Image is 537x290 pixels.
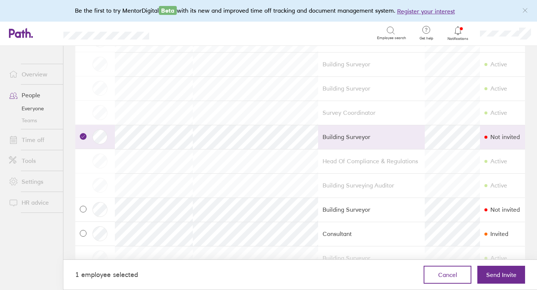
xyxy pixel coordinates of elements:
a: Everyone [3,103,63,114]
div: Active [490,61,507,67]
td: Building Surveyor [318,52,424,76]
div: Active [490,158,507,164]
div: 1 employee selected [75,271,138,279]
div: Invited [490,230,508,237]
td: Building Surveyor [318,125,424,149]
a: Overview [3,67,63,82]
span: Employee search [377,36,406,40]
span: Cancel [438,271,457,278]
div: Active [490,182,507,189]
button: Register your interest [397,7,455,16]
a: Teams [3,114,63,126]
div: Be the first to try MentorDigital with its new and improved time off tracking and document manage... [75,6,462,16]
td: Consultant [318,222,424,246]
div: Not invited [490,206,520,213]
td: Building Surveyor [318,198,424,222]
a: Settings [3,174,63,189]
td: Head Of Compliance & Regulations [318,149,424,173]
button: Cancel [424,266,471,284]
td: Survey Coordinator [318,101,424,125]
a: Notifications [446,25,470,41]
button: Send Invite [477,266,525,284]
span: Beta [159,6,177,15]
td: Building Surveyor [318,76,424,101]
td: Building Surveying Auditor [318,173,424,198]
div: Active [490,109,507,116]
div: Not invited [490,133,520,140]
td: Building Surveyor [318,246,424,270]
span: Send Invite [486,271,516,278]
div: Active [490,85,507,92]
a: People [3,88,63,103]
div: Search [169,29,188,36]
a: Tools [3,153,63,168]
a: HR advice [3,195,63,210]
div: Active [490,255,507,261]
a: Time off [3,132,63,147]
span: Notifications [446,37,470,41]
span: Get help [414,36,439,41]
